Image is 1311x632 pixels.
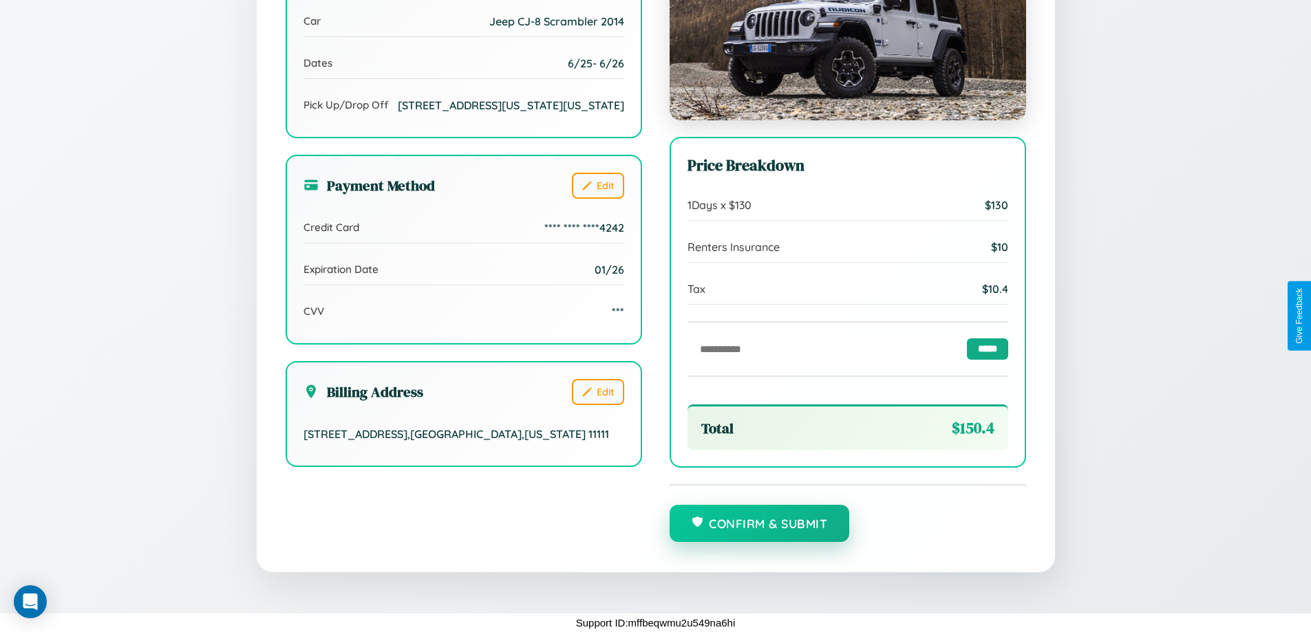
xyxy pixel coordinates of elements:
span: Pick Up/Drop Off [303,98,389,111]
span: $ 10 [991,240,1008,254]
span: $ 150.4 [952,417,994,439]
span: Total [701,418,734,438]
span: [STREET_ADDRESS] , [GEOGRAPHIC_DATA] , [US_STATE] 11111 [303,427,609,441]
button: Edit [572,173,624,199]
button: Confirm & Submit [670,505,850,542]
span: $ 10.4 [982,282,1008,296]
span: 6 / 25 - 6 / 26 [568,56,624,70]
span: 1 Days x $ 130 [688,198,752,212]
span: Renters Insurance [688,240,780,254]
button: Edit [572,379,624,405]
span: Car [303,14,321,28]
span: Expiration Date [303,263,379,276]
p: Support ID: mffbeqwmu2u549na6hi [576,613,736,632]
h3: Payment Method [303,175,435,195]
span: 01/26 [595,263,624,276]
div: Give Feedback [1294,288,1304,344]
span: Dates [303,56,332,69]
span: Credit Card [303,221,359,234]
span: $ 130 [985,198,1008,212]
span: Jeep CJ-8 Scrambler 2014 [489,14,624,28]
h3: Price Breakdown [688,155,1008,176]
h3: Billing Address [303,382,423,402]
span: Tax [688,282,705,296]
div: Open Intercom Messenger [14,585,47,618]
span: CVV [303,305,324,318]
span: [STREET_ADDRESS][US_STATE][US_STATE] [398,98,624,112]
